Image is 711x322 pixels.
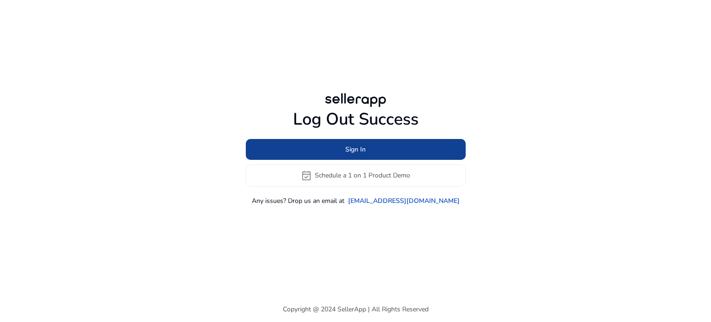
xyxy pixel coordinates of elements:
button: event_availableSchedule a 1 on 1 Product Demo [246,164,466,187]
span: Sign In [345,145,366,154]
p: Any issues? Drop us an email at [252,196,344,206]
button: Sign In [246,139,466,160]
h1: Log Out Success [246,109,466,129]
span: event_available [301,170,312,181]
a: [EMAIL_ADDRESS][DOMAIN_NAME] [348,196,460,206]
